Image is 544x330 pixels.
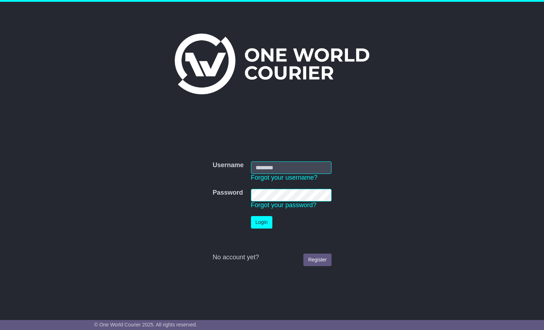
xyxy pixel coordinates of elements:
[251,201,317,209] a: Forgot your password?
[212,254,331,261] div: No account yet?
[175,34,369,94] img: One World
[212,189,243,197] label: Password
[251,216,272,229] button: Login
[94,322,197,327] span: © One World Courier 2025. All rights reserved.
[212,161,243,169] label: Username
[251,174,318,181] a: Forgot your username?
[303,254,331,266] a: Register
